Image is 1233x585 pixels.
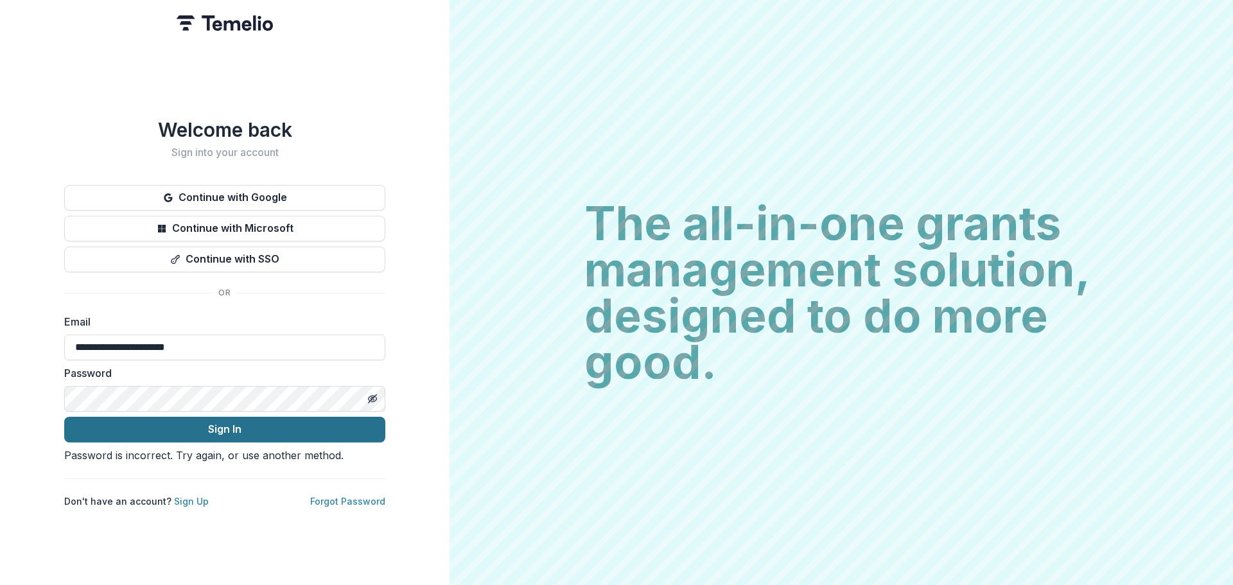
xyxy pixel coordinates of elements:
[64,448,385,463] div: Password is incorrect. Try again, or use another method.
[64,494,209,508] p: Don't have an account?
[64,185,385,211] button: Continue with Google
[64,365,378,381] label: Password
[64,146,385,159] h2: Sign into your account
[310,496,385,507] a: Forgot Password
[64,216,385,241] button: Continue with Microsoft
[64,118,385,141] h1: Welcome back
[177,15,273,31] img: Temelio
[64,247,385,272] button: Continue with SSO
[362,389,383,409] button: Toggle password visibility
[174,496,209,507] a: Sign Up
[64,314,378,329] label: Email
[64,417,385,442] button: Sign In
